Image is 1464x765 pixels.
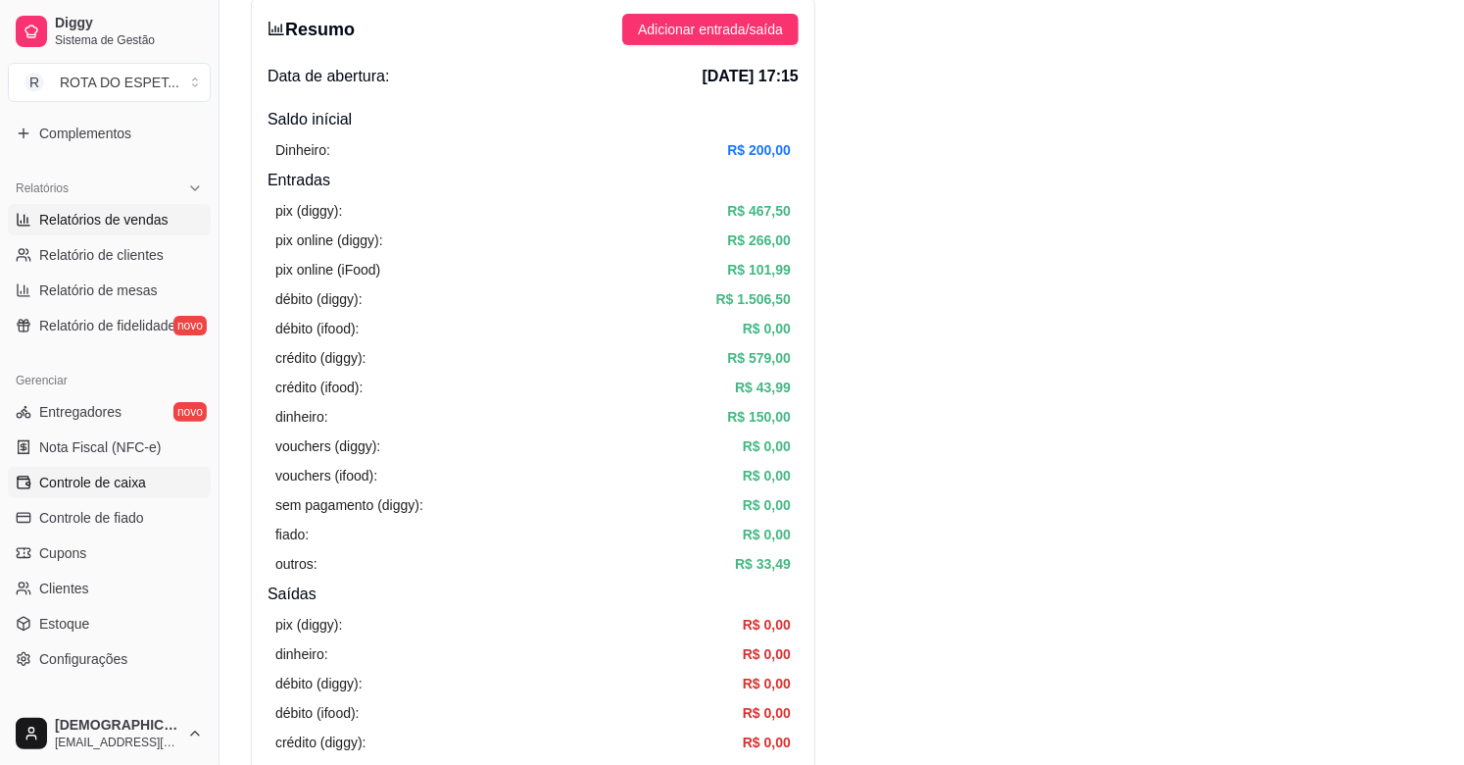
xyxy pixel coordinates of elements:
article: R$ 200,00 [727,139,791,161]
article: R$ 467,50 [727,200,791,222]
button: Select a team [8,63,211,102]
a: Cupons [8,537,211,569]
span: Controle de fiado [39,508,144,528]
article: R$ 0,00 [743,614,791,636]
article: pix online (diggy): [275,229,383,251]
article: vouchers (diggy): [275,435,380,457]
span: Relatório de mesas [39,280,158,300]
span: Data de abertura: [268,65,390,88]
button: [DEMOGRAPHIC_DATA][EMAIL_ADDRESS][DOMAIN_NAME] [8,710,211,757]
span: Relatórios de vendas [39,210,169,229]
span: Adicionar entrada/saída [638,19,783,40]
span: Relatório de fidelidade [39,316,175,335]
article: débito (ifood): [275,702,360,724]
button: Adicionar entrada/saída [622,14,799,45]
span: Configurações [39,649,127,669]
article: pix (diggy): [275,614,342,636]
a: Relatório de fidelidadenovo [8,310,211,341]
article: R$ 0,00 [743,732,791,753]
article: R$ 0,00 [743,643,791,665]
article: R$ 266,00 [727,229,791,251]
article: R$ 0,00 [743,524,791,545]
a: Controle de fiado [8,502,211,534]
span: Relatórios [16,180,69,196]
article: R$ 0,00 [743,435,791,457]
article: R$ 579,00 [727,347,791,369]
article: débito (diggy): [275,288,363,310]
a: Controle de caixa [8,467,211,498]
h4: Saídas [268,583,799,606]
article: crédito (diggy): [275,732,366,753]
a: Relatório de clientes [8,239,211,271]
span: [DATE] 17:15 [703,65,799,88]
article: R$ 1.506,50 [716,288,791,310]
h4: Saldo inícial [268,108,799,131]
article: R$ 101,99 [727,259,791,280]
div: Gerenciar [8,365,211,396]
article: Dinheiro: [275,139,330,161]
a: Relatórios de vendas [8,204,211,235]
span: Diggy [55,15,203,32]
article: pix online (iFood) [275,259,380,280]
article: R$ 33,49 [735,553,791,575]
span: [DEMOGRAPHIC_DATA] [55,717,179,735]
span: Complementos [39,124,131,143]
a: Estoque [8,608,211,639]
span: Nota Fiscal (NFC-e) [39,437,161,457]
div: ROTA DO ESPET ... [60,73,179,92]
a: Clientes [8,573,211,604]
span: [EMAIL_ADDRESS][DOMAIN_NAME] [55,735,179,750]
article: R$ 0,00 [743,494,791,516]
h3: Resumo [268,16,355,43]
article: débito (diggy): [275,673,363,694]
span: Entregadores [39,402,122,422]
article: crédito (ifood): [275,377,363,398]
article: fiado: [275,524,309,545]
span: Cupons [39,543,86,563]
a: DiggySistema de Gestão [8,8,211,55]
article: outros: [275,553,317,575]
article: crédito (diggy): [275,347,366,369]
article: R$ 0,00 [743,673,791,694]
article: dinheiro: [275,643,328,665]
article: sem pagamento (diggy): [275,494,423,516]
span: Controle de caixa [39,473,146,492]
article: R$ 150,00 [727,406,791,428]
a: Nota Fiscal (NFC-e) [8,432,211,463]
span: R [24,73,44,92]
span: Sistema de Gestão [55,32,203,48]
span: Estoque [39,614,89,634]
span: bar-chart [268,20,285,37]
article: vouchers (ifood): [275,465,377,486]
article: débito (ifood): [275,318,360,339]
span: Clientes [39,579,89,598]
article: pix (diggy): [275,200,342,222]
article: R$ 0,00 [743,465,791,486]
article: R$ 43,99 [735,377,791,398]
article: R$ 0,00 [743,702,791,724]
a: Entregadoresnovo [8,396,211,428]
article: R$ 0,00 [743,318,791,339]
span: Relatório de clientes [39,245,164,265]
article: dinheiro: [275,406,328,428]
a: Relatório de mesas [8,275,211,306]
a: Configurações [8,643,211,675]
h4: Entradas [268,169,799,192]
div: Diggy [8,698,211,730]
a: Complementos [8,118,211,149]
